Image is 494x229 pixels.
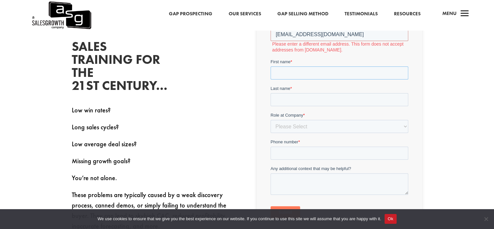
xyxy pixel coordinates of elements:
span: We use cookies to ensure that we give you the best experience on our website. If you continue to ... [97,216,381,222]
a: Resources [394,10,421,18]
a: Gap Prospecting [169,10,212,18]
span: Low average deal sizes? [72,140,137,148]
a: Our Services [229,10,261,18]
span: Long sales cycles? [72,123,119,131]
span: Low win rates? [72,106,111,114]
span: Menu [442,10,457,17]
button: Ok [385,214,397,224]
span: You’re not alone. [72,174,117,182]
a: Gap Selling Method [277,10,328,18]
h2: SALES TRAINING FOR THE 21ST CENTURY… [72,40,169,95]
iframe: Form 0 [271,20,408,224]
span: Missing growth goals? [72,157,131,165]
span: No [483,216,489,222]
a: Testimonials [345,10,378,18]
span: a [458,7,471,21]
